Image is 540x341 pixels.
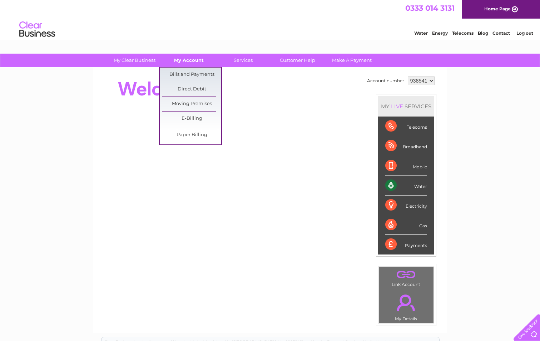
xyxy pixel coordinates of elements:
div: Telecoms [385,117,427,136]
div: LIVE [390,103,405,110]
a: Water [414,30,428,36]
div: Electricity [385,196,427,215]
a: My Clear Business [105,54,164,67]
img: logo.png [19,19,55,40]
a: Paper Billing [162,128,221,142]
a: Blog [478,30,488,36]
a: Customer Help [268,54,327,67]
div: Mobile [385,156,427,176]
a: Energy [432,30,448,36]
a: E-Billing [162,112,221,126]
a: Services [214,54,273,67]
a: Direct Debit [162,82,221,97]
a: My Account [159,54,218,67]
a: Contact [492,30,510,36]
a: Bills and Payments [162,68,221,82]
a: Telecoms [452,30,474,36]
div: Payments [385,235,427,254]
div: Clear Business is a trading name of Verastar Limited (registered in [GEOGRAPHIC_DATA] No. 3667643... [101,4,439,35]
div: Broadband [385,136,427,156]
a: Make A Payment [322,54,381,67]
a: . [381,268,432,281]
td: My Details [378,288,434,323]
a: Moving Premises [162,97,221,111]
div: Water [385,176,427,196]
div: MY SERVICES [378,96,434,117]
a: . [381,290,432,315]
td: Link Account [378,266,434,289]
a: 0333 014 3131 [405,4,455,13]
div: Gas [385,215,427,235]
td: Account number [365,75,406,87]
a: Log out [516,30,533,36]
